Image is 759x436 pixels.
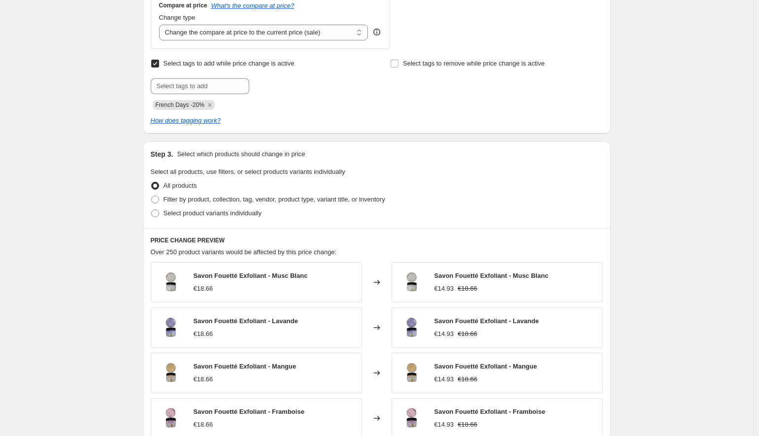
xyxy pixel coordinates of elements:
div: €14.93 [434,374,454,384]
span: All products [164,182,197,189]
span: Savon Fouetté Exfoliant - Musc Blanc [434,272,549,279]
button: What's the compare at price? [211,2,295,9]
div: €14.93 [434,329,454,339]
span: Select tags to remove while price change is active [403,60,545,67]
strike: €18.66 [458,329,477,339]
h3: Compare at price [159,1,207,9]
img: 16.Savon_Fouette_Exfoliant_Musc_Blanc_Bao_Original_80x.png [397,268,427,297]
div: €18.66 [194,329,213,339]
span: Savon Fouetté Exfoliant - Lavande [434,317,539,325]
span: Savon Fouetté Exfoliant - Mangue [434,363,537,370]
a: How does tagging work? [151,117,221,124]
div: help [372,27,382,37]
span: Select product variants individually [164,209,262,217]
span: Savon Fouetté Exfoliant - Framboise [434,408,545,415]
div: €18.66 [194,284,213,294]
div: €18.66 [194,374,213,384]
img: 16.Savon_Fouette_Exfoliant_Musc_Blanc_Bao_Original_80x.png [156,268,186,297]
span: Change type [159,14,196,21]
div: €14.93 [434,420,454,430]
img: Copie_de_Copie_de_Copie_de_Copie_de_Copie_de_Sans_titre_2048_x_2048_px_5_80x.png [156,403,186,433]
p: Select which products should change in price [177,149,305,159]
h6: PRICE CHANGE PREVIEW [151,236,603,244]
span: Savon Fouetté Exfoliant - Musc Blanc [194,272,308,279]
strike: €18.66 [458,374,477,384]
span: Select tags to add while price change is active [164,60,295,67]
img: 6.Savon_Fouette_Exfoliant_Lavande_Bao_Original_80x.png [397,313,427,342]
span: Savon Fouetté Exfoliant - Framboise [194,408,304,415]
img: 12.Savon_Fouette_Exfoliant_Mangue_Bao_Original_80x.png [397,358,427,388]
button: Remove French Days -20% [205,101,214,109]
strike: €18.66 [458,420,477,430]
img: 6.Savon_Fouette_Exfoliant_Lavande_Bao_Original_80x.png [156,313,186,342]
div: €18.66 [194,420,213,430]
img: 12.Savon_Fouette_Exfoliant_Mangue_Bao_Original_80x.png [156,358,186,388]
span: Select all products, use filters, or select products variants individually [151,168,345,175]
img: Copie_de_Copie_de_Copie_de_Copie_de_Copie_de_Sans_titre_2048_x_2048_px_5_80x.png [397,403,427,433]
span: Filter by product, collection, tag, vendor, product type, variant title, or inventory [164,196,385,203]
div: €14.93 [434,284,454,294]
h2: Step 3. [151,149,173,159]
strike: €18.66 [458,284,477,294]
span: Savon Fouetté Exfoliant - Lavande [194,317,298,325]
input: Select tags to add [151,78,249,94]
span: Over 250 product variants would be affected by this price change: [151,248,337,256]
span: Savon Fouetté Exfoliant - Mangue [194,363,297,370]
span: French Days -20% [156,101,204,108]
